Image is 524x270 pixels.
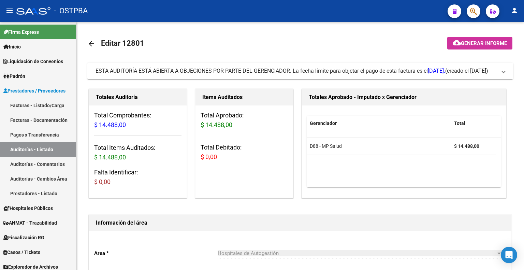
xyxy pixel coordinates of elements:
[94,111,181,130] h3: Total Comprobantes:
[510,6,519,15] mat-icon: person
[96,68,445,74] span: ESTA AUDITORÍA ESTÁ ABIERTA A OBJECIONES POR PARTE DEL GERENCIADOR. La fecha límite para objetar ...
[96,92,180,103] h1: Totales Auditoría
[3,58,63,65] span: Liquidación de Convenios
[5,6,14,15] mat-icon: menu
[3,248,40,256] span: Casos / Tickets
[201,143,288,162] h3: Total Debitado:
[3,72,25,80] span: Padrón
[201,153,217,160] span: $ 0,00
[307,116,451,131] datatable-header-cell: Gerenciador
[94,168,181,187] h3: Falta Identificar:
[3,28,39,36] span: Firma Express
[451,116,496,131] datatable-header-cell: Total
[3,234,44,241] span: Fiscalización RG
[94,250,218,257] p: Area *
[87,40,96,48] mat-icon: arrow_back
[101,39,144,47] span: Editar 12801
[201,111,288,130] h3: Total Aprobado:
[428,68,445,74] span: [DATE].
[3,43,21,51] span: Inicio
[454,120,465,126] span: Total
[54,3,88,18] span: - OSTPBA
[454,143,479,149] strong: $ 14.488,00
[96,217,505,228] h1: Información del área
[310,120,337,126] span: Gerenciador
[309,92,499,103] h1: Totales Aprobado - Imputado x Gerenciador
[202,92,286,103] h1: Items Auditados
[3,87,65,95] span: Prestadores / Proveedores
[201,121,232,128] span: $ 14.488,00
[94,154,126,161] span: $ 14.488,00
[445,67,488,75] span: (creado el [DATE])
[218,250,279,256] span: Hospitales de Autogestión
[94,121,126,128] span: $ 14.488,00
[310,143,342,149] span: D88 - MP Salud
[453,39,461,47] mat-icon: cloud_download
[94,178,111,185] span: $ 0,00
[87,63,513,79] mat-expansion-panel-header: ESTA AUDITORÍA ESTÁ ABIERTA A OBJECIONES POR PARTE DEL GERENCIADOR. La fecha límite para objetar ...
[94,143,181,162] h3: Total Items Auditados:
[447,37,512,49] button: Generar informe
[3,204,53,212] span: Hospitales Públicos
[461,40,507,46] span: Generar informe
[3,219,57,227] span: ANMAT - Trazabilidad
[501,247,517,263] div: Open Intercom Messenger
